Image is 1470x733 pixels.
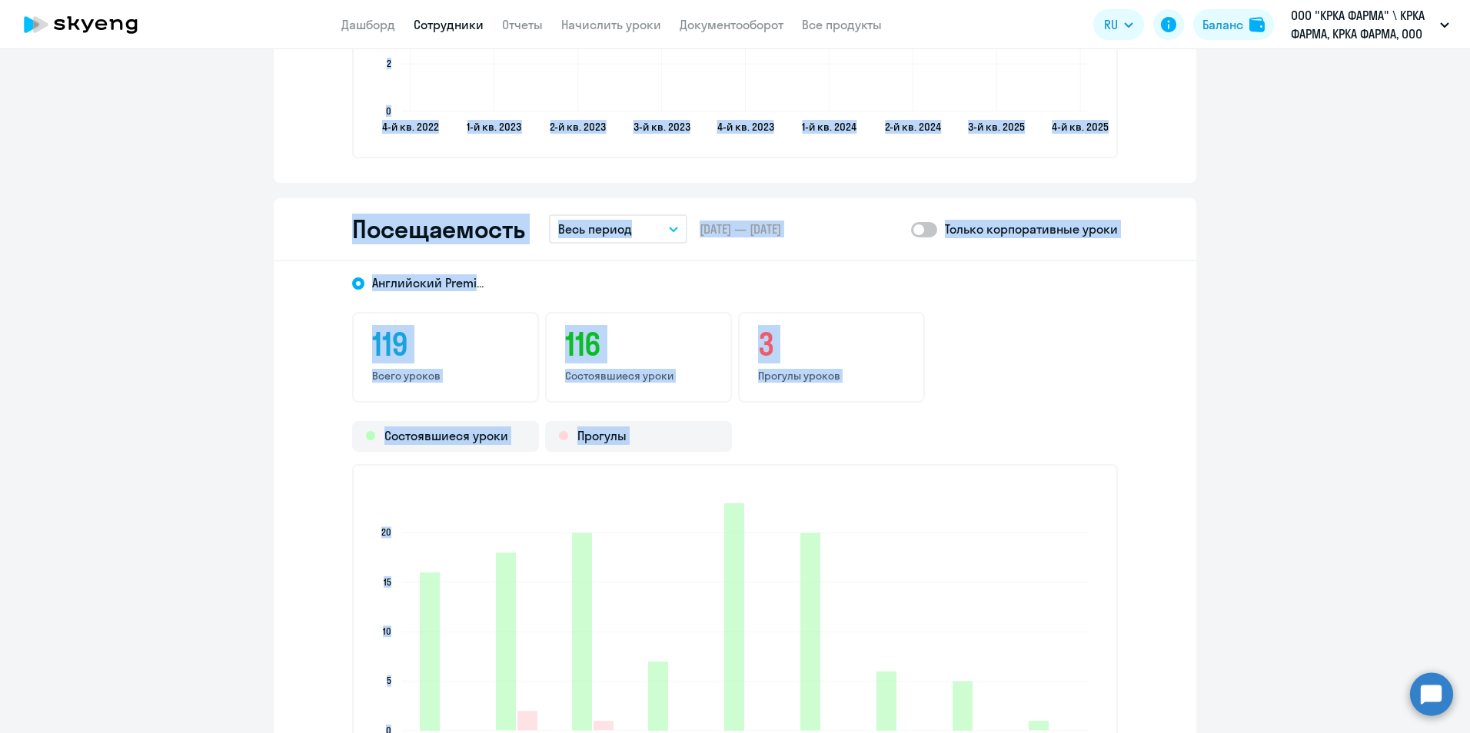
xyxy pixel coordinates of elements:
p: Состоявшиеся уроки [565,369,712,383]
p: Всего уроков [372,369,519,383]
h3: 116 [565,326,712,363]
button: Весь период [549,214,687,244]
text: 2 [387,58,391,69]
path: 2023-12-26T21:00:00.000Z Состоявшиеся уроки 23 [724,503,744,731]
text: 10 [383,625,391,637]
p: ООО "КРКА ФАРМА" \ КРКА ФАРМА, КРКА ФАРМА, ООО [1291,6,1434,43]
a: Отчеты [502,17,543,32]
a: Все продукты [802,17,882,32]
a: Документооборот [680,17,783,32]
p: Прогулы уроков [758,369,905,383]
text: 20 [381,526,391,538]
path: 2025-09-28T21:00:00.000Z Состоявшиеся уроки 5 [953,682,973,731]
path: 2023-09-29T21:00:00.000Z Состоявшиеся уроки 7 [648,662,668,731]
text: 15 [384,576,391,588]
a: Дашборд [341,17,395,32]
div: Прогулы [545,421,732,452]
div: Состоявшиеся уроки [352,421,539,452]
path: 2023-06-06T21:00:00.000Z Прогулы 1 [594,721,614,730]
h2: Посещаемость [352,214,524,244]
button: Балансbalance [1193,9,1274,40]
path: 2024-04-23T21:00:00.000Z Состоявшиеся уроки 6 [876,672,896,731]
path: 2023-02-23T21:00:00.000Z Прогулы 2 [517,711,537,730]
text: 0 [386,105,391,117]
h3: 119 [372,326,519,363]
text: 1-й кв. 2024 [802,120,856,134]
path: 2023-02-23T21:00:00.000Z Состоявшиеся уроки 18 [496,552,516,730]
span: Английский Premium [372,274,487,291]
p: Только корпоративные уроки [945,220,1118,238]
path: 2022-12-26T21:00:00.000Z Состоявшиеся уроки 16 [420,572,440,731]
path: 2023-06-06T21:00:00.000Z Состоявшиеся уроки 20 [572,533,592,731]
text: 1-й кв. 2023 [467,120,521,134]
text: 4-й кв. 2022 [382,120,439,134]
path: 2024-03-29T21:00:00.000Z Состоявшиеся уроки 20 [800,533,820,731]
button: RU [1093,9,1144,40]
path: 2025-10-01T21:00:00.000Z Состоявшиеся уроки 1 [1029,721,1049,730]
span: RU [1104,15,1118,34]
text: 2-й кв. 2024 [885,120,941,134]
a: Сотрудники [414,17,484,32]
text: 3-й кв. 2025 [968,120,1025,134]
text: 4-й кв. 2025 [1052,120,1109,134]
span: [DATE] — [DATE] [700,221,781,237]
div: Баланс [1202,15,1243,34]
text: 4-й кв. 2023 [717,120,774,134]
button: ООО "КРКА ФАРМА" \ КРКА ФАРМА, КРКА ФАРМА, ООО [1283,6,1457,43]
h3: 3 [758,326,905,363]
text: 2-й кв. 2023 [550,120,606,134]
text: 5 [387,675,391,686]
p: Весь период [558,220,632,238]
img: balance [1249,17,1265,32]
a: Начислить уроки [561,17,661,32]
text: 3-й кв. 2023 [634,120,690,134]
